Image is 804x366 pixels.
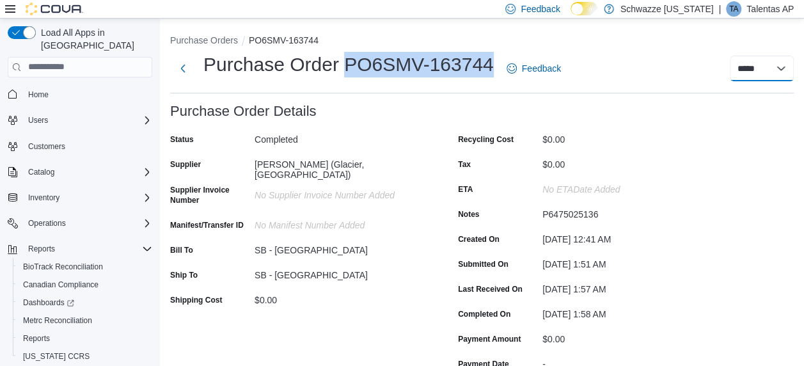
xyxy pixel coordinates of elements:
[458,259,508,269] label: Submitted On
[170,104,317,119] h3: Purchase Order Details
[18,277,104,292] a: Canadian Compliance
[13,294,157,312] a: Dashboards
[28,218,66,228] span: Operations
[28,244,55,254] span: Reports
[18,313,152,328] span: Metrc Reconciliation
[542,179,714,195] div: No ETADate added
[18,295,152,310] span: Dashboards
[13,312,157,330] button: Metrc Reconciliation
[13,347,157,365] button: [US_STATE] CCRS
[170,245,193,255] label: Bill To
[521,3,560,15] span: Feedback
[23,216,152,231] span: Operations
[18,331,55,346] a: Reports
[3,214,157,232] button: Operations
[255,290,426,305] div: $0.00
[170,295,222,305] label: Shipping Cost
[255,154,426,180] div: [PERSON_NAME] (Glacier, [GEOGRAPHIC_DATA])
[23,139,70,154] a: Customers
[203,52,494,77] h1: Purchase Order PO6SMV-163744
[249,35,319,45] button: PO6SMV-163744
[18,349,95,364] a: [US_STATE] CCRS
[36,26,152,52] span: Load All Apps in [GEOGRAPHIC_DATA]
[23,262,103,272] span: BioTrack Reconciliation
[28,115,48,125] span: Users
[458,159,471,170] label: Tax
[3,163,157,181] button: Catalog
[23,86,152,102] span: Home
[13,276,157,294] button: Canadian Compliance
[718,1,721,17] p: |
[255,129,426,145] div: Completed
[23,315,92,326] span: Metrc Reconciliation
[255,185,426,200] div: No Supplier Invoice Number added
[458,284,523,294] label: Last Received On
[501,56,566,81] a: Feedback
[28,167,54,177] span: Catalog
[458,209,479,219] label: Notes
[620,1,714,17] p: Schwazze [US_STATE]
[542,129,714,145] div: $0.00
[18,313,97,328] a: Metrc Reconciliation
[26,3,83,15] img: Cova
[23,351,90,362] span: [US_STATE] CCRS
[458,334,521,344] label: Payment Amount
[23,280,99,290] span: Canadian Compliance
[170,34,794,49] nav: An example of EuiBreadcrumbs
[23,138,152,154] span: Customers
[23,216,71,231] button: Operations
[3,137,157,155] button: Customers
[23,241,60,257] button: Reports
[571,2,597,15] input: Dark Mode
[726,1,741,17] div: Talentas AP
[255,265,426,280] div: SB - [GEOGRAPHIC_DATA]
[13,258,157,276] button: BioTrack Reconciliation
[18,295,79,310] a: Dashboards
[170,56,196,81] button: Next
[170,185,249,205] label: Supplier Invoice Number
[18,331,152,346] span: Reports
[23,164,59,180] button: Catalog
[458,184,473,195] label: ETA
[18,259,108,274] a: BioTrack Reconciliation
[170,35,238,45] button: Purchase Orders
[542,279,714,294] div: [DATE] 1:57 AM
[23,87,54,102] a: Home
[255,215,426,230] div: No Manifest Number added
[23,164,152,180] span: Catalog
[23,113,152,128] span: Users
[3,85,157,104] button: Home
[18,349,152,364] span: Washington CCRS
[542,254,714,269] div: [DATE] 1:51 AM
[3,189,157,207] button: Inventory
[170,270,198,280] label: Ship To
[18,259,152,274] span: BioTrack Reconciliation
[542,329,714,344] div: $0.00
[23,190,65,205] button: Inventory
[542,304,714,319] div: [DATE] 1:58 AM
[23,113,53,128] button: Users
[542,154,714,170] div: $0.00
[729,1,738,17] span: TA
[23,333,50,344] span: Reports
[458,234,500,244] label: Created On
[23,298,74,308] span: Dashboards
[746,1,794,17] p: Talentas AP
[23,190,152,205] span: Inventory
[28,141,65,152] span: Customers
[458,134,514,145] label: Recycling Cost
[458,309,510,319] label: Completed On
[542,229,714,244] div: [DATE] 12:41 AM
[23,241,152,257] span: Reports
[170,159,201,170] label: Supplier
[3,240,157,258] button: Reports
[18,277,152,292] span: Canadian Compliance
[3,111,157,129] button: Users
[13,330,157,347] button: Reports
[170,134,194,145] label: Status
[28,193,59,203] span: Inventory
[542,204,714,219] div: P6475025136
[28,90,49,100] span: Home
[522,62,561,75] span: Feedback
